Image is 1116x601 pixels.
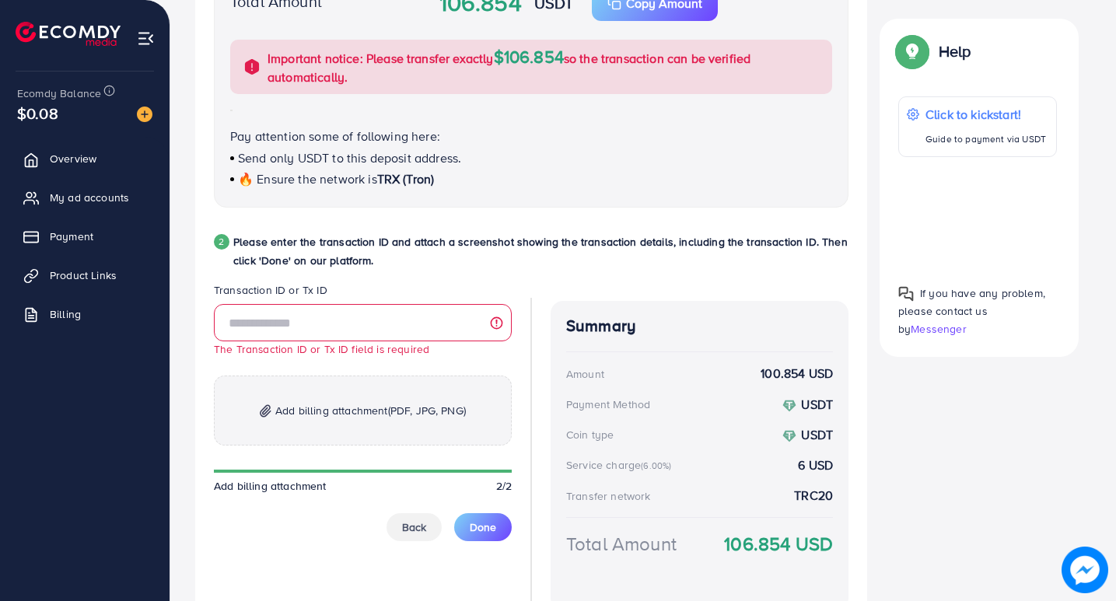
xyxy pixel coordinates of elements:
[496,478,512,494] span: 2/2
[641,459,671,472] small: (6.00%)
[566,366,604,382] div: Amount
[16,22,121,46] img: logo
[260,404,271,418] img: img
[230,127,832,145] p: Pay attention some of following here:
[566,316,833,336] h4: Summary
[898,37,926,65] img: Popup guide
[566,397,650,412] div: Payment Method
[470,519,496,535] span: Done
[238,170,377,187] span: 🔥 Ensure the network is
[794,487,833,505] strong: TRC20
[566,427,614,442] div: Coin type
[798,456,833,474] strong: 6 USD
[801,426,833,443] strong: USDT
[801,396,833,413] strong: USDT
[12,260,158,291] a: Product Links
[17,86,101,101] span: Ecomdy Balance
[925,105,1046,124] p: Click to kickstart!
[939,42,971,61] p: Help
[214,478,327,494] span: Add billing attachment
[387,513,442,541] button: Back
[214,234,229,250] div: 2
[782,399,796,413] img: coin
[50,229,93,244] span: Payment
[12,182,158,213] a: My ad accounts
[137,107,152,122] img: image
[50,306,81,322] span: Billing
[230,149,832,167] p: Send only USDT to this deposit address.
[454,513,512,541] button: Done
[12,143,158,174] a: Overview
[50,190,129,205] span: My ad accounts
[214,341,429,356] small: The Transaction ID or Tx ID field is required
[12,299,158,330] a: Billing
[233,232,848,270] p: Please enter the transaction ID and attach a screenshot showing the transaction details, includin...
[566,530,677,557] div: Total Amount
[761,365,833,383] strong: 100.854 USD
[566,488,651,504] div: Transfer network
[402,519,426,535] span: Back
[566,457,676,473] div: Service charge
[1062,547,1108,593] img: image
[243,58,261,76] img: alert
[898,286,914,302] img: Popup guide
[275,401,466,420] span: Add billing attachment
[50,151,96,166] span: Overview
[925,130,1046,149] p: Guide to payment via USDT
[137,30,155,47] img: menu
[268,47,823,86] p: Important notice: Please transfer exactly so the transaction can be verified automatically.
[17,102,58,124] span: $0.08
[724,530,833,557] strong: 106.854 USD
[782,429,796,443] img: coin
[911,321,966,337] span: Messenger
[214,282,512,304] legend: Transaction ID or Tx ID
[50,267,117,283] span: Product Links
[494,44,564,68] span: $106.854
[898,285,1045,337] span: If you have any problem, please contact us by
[12,221,158,252] a: Payment
[377,170,435,187] span: TRX (Tron)
[388,403,466,418] span: (PDF, JPG, PNG)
